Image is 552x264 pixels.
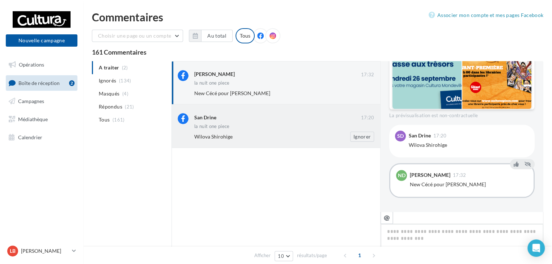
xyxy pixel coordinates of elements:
div: 161 Commentaires [92,49,543,55]
span: Masqués [99,90,119,97]
a: Boîte de réception2 [4,75,79,91]
a: Associer mon compte et mes pages Facebook [429,11,543,20]
button: Choisir une page ou un compte [92,30,183,42]
div: Commentaires [92,12,543,22]
a: Médiathèque [4,112,79,127]
span: 17:32 [361,72,374,78]
div: Wilova Shirohige [409,141,529,149]
span: (134) [119,78,131,84]
button: 10 [275,251,293,261]
span: 10 [278,253,284,259]
button: @ [381,212,393,224]
span: Nd [398,172,405,179]
i: @ [384,214,390,221]
span: 17:32 [453,173,466,178]
div: [PERSON_NAME] [194,71,235,78]
div: la nuit one piece [194,81,230,85]
div: San Drine [194,114,216,121]
span: 1 [354,250,365,261]
span: Opérations [19,61,44,68]
span: 17:20 [361,115,374,121]
a: Campagnes [4,94,79,109]
a: Opérations [4,57,79,72]
div: Open Intercom Messenger [527,239,545,257]
span: (21) [125,104,134,110]
div: Tous [235,28,255,43]
button: Au total [201,30,233,42]
span: Calendrier [18,134,42,140]
span: Afficher [254,252,271,259]
p: [PERSON_NAME] [21,247,69,255]
button: Au total [189,30,233,42]
span: Ignorés [99,77,116,84]
span: (161) [112,117,125,123]
span: New Cécé pour [PERSON_NAME] [194,90,270,96]
span: Boîte de réception [18,80,60,86]
a: LB [PERSON_NAME] [6,244,77,258]
span: Tous [99,116,110,123]
div: La prévisualisation est non-contractuelle [389,110,535,119]
div: San Drine [409,133,431,138]
span: 17:20 [433,133,447,138]
div: 2 [69,80,75,86]
span: SD [397,132,404,140]
button: Nouvelle campagne [6,34,77,47]
span: Médiathèque [18,116,48,122]
button: Ignorer [350,132,374,142]
span: Campagnes [18,98,44,104]
div: la nuit one piece [194,124,230,129]
span: LB [10,247,16,255]
span: (4) [122,91,128,97]
a: Calendrier [4,130,79,145]
span: résultats/page [297,252,327,259]
span: Wilova Shirohige [194,133,233,140]
div: [PERSON_NAME] [410,173,450,178]
div: New Cécé pour [PERSON_NAME] [410,181,528,188]
span: Répondus [99,103,122,110]
span: Choisir une page ou un compte [98,33,171,39]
